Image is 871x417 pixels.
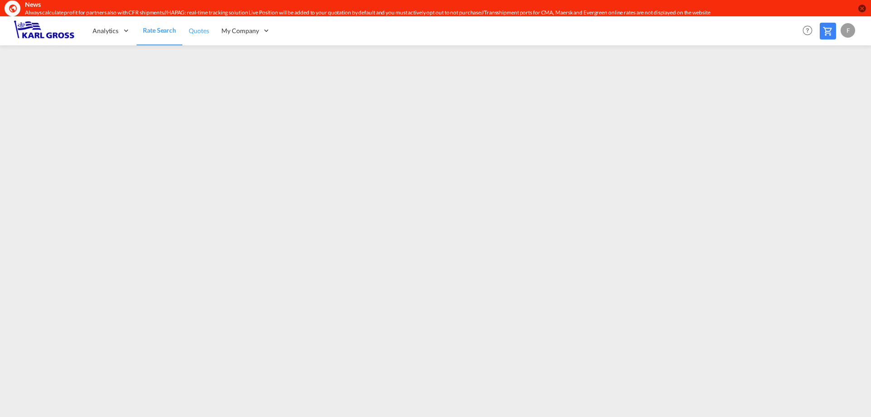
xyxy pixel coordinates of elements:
div: My Company [215,16,277,45]
a: Quotes [182,16,215,45]
md-icon: icon-earth [8,4,17,13]
button: icon-close-circle [857,4,866,13]
span: Help [800,23,815,38]
img: 3269c73066d711f095e541db4db89301.png [14,20,75,41]
span: Rate Search [143,26,176,34]
span: My Company [221,26,259,35]
a: Rate Search [137,16,182,45]
div: Always calculate profit for partners also with CFR shipments//HAPAG: real-time tracking solution ... [25,9,737,17]
div: Analytics [86,16,137,45]
div: F [841,23,855,38]
span: Quotes [189,27,209,34]
div: Help [800,23,820,39]
span: Analytics [93,26,118,35]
